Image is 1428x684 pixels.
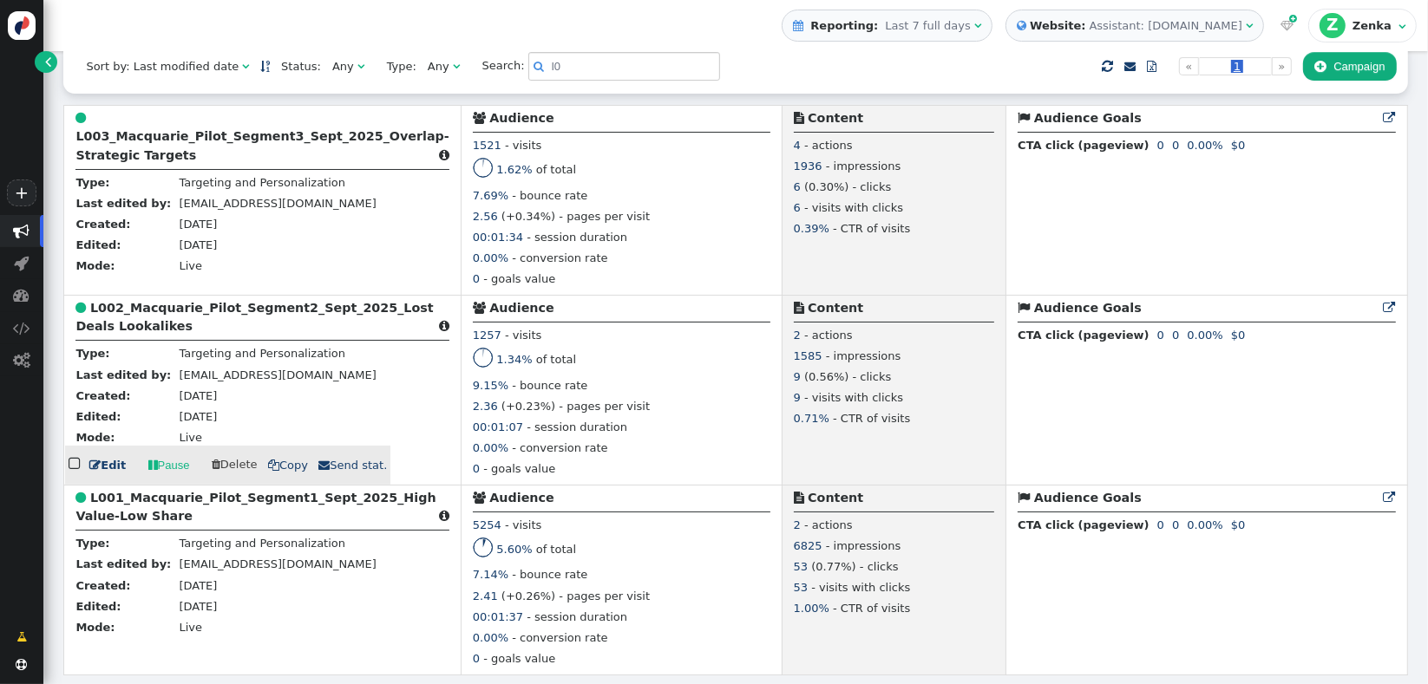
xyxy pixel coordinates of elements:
b: CTA click (pageview) [1018,518,1149,531]
span: 5.60% [496,543,532,556]
span: $0 [1231,139,1246,152]
span: [EMAIL_ADDRESS][DOMAIN_NAME] [179,557,376,570]
span: 0 [1157,139,1164,152]
span: 9.15% [473,379,508,392]
div: Any [428,58,449,75]
span:  [439,149,449,161]
span: [DATE] [179,579,217,592]
span: 2.56 [473,210,498,223]
a: Edit [89,457,126,474]
b: L003_Macquarie_Pilot_Segment3_Sept_2025_Overlap-Strategic Targets [75,129,449,161]
span: 0 [1157,518,1164,531]
span: Targeting and Personalization [179,537,345,550]
span: (0.56%) [804,370,848,383]
span:  [1399,21,1405,32]
a: Pause [137,451,201,480]
a:  [35,51,56,73]
span: - session duration [527,610,627,623]
span:  [15,255,29,271]
span: - bounce rate [512,379,587,392]
span: - clicks [860,560,899,573]
span:  [1384,112,1396,124]
span: 0.71% [794,412,829,425]
b: Edited: [75,600,121,613]
a: Delete [212,458,261,471]
span: 2.36 [473,400,498,413]
b: Audience [489,111,554,125]
span: Delete [212,458,258,471]
div: Sort by: Last modified date [86,58,239,75]
span: (+0.23%) [501,400,555,413]
span:  [75,302,86,314]
span: 53 [794,560,809,573]
b: Last edited by: [75,368,171,381]
span: 1.34% [496,353,532,366]
span: 1521 [473,139,501,152]
span: - visits [505,518,541,531]
a:  [1124,60,1136,73]
span: [DATE] [179,218,217,231]
b: Type: [75,537,109,550]
span:  [1018,112,1030,124]
span:  [794,302,804,314]
span:  [212,459,220,470]
span:  [14,287,30,303]
span:  [473,492,486,504]
span: 6825 [794,539,822,552]
span: 0 [1172,329,1179,342]
span: $0 [1231,518,1246,531]
span: - goals value [483,272,555,285]
a:  [260,60,270,73]
button: Campaign [1303,52,1397,81]
b: Audience [489,491,554,505]
b: L001_Macquarie_Pilot_Segment1_Sept_2025_High Value-Low Share [75,491,436,523]
span: 1257 [473,329,501,342]
span: - session duration [527,231,627,244]
span: 7.69% [473,189,508,202]
b: Audience Goals [1034,491,1142,505]
span: (0.77%) [811,560,855,573]
span:  [1289,12,1297,26]
span: 2 [794,329,801,342]
span: 9 [794,391,801,404]
span:  [793,20,803,31]
span: Targeting and Personalization [179,347,345,360]
b: Created: [75,218,130,231]
span: - goals value [483,462,555,475]
span:  [439,510,449,522]
span: of total [536,353,576,366]
span: - pages per visit [559,400,650,413]
span:  [794,492,804,504]
span:  [1384,492,1396,504]
span:  [473,112,486,124]
span:  [473,302,486,314]
span: - goals value [483,652,555,665]
span: - visits [505,139,541,152]
span: - actions [804,139,853,152]
span: - impressions [826,160,901,173]
span:  [242,61,249,72]
span:  [357,61,364,72]
b: Content [808,491,863,505]
span: 0 [1172,518,1179,531]
b: Content [808,111,863,125]
span: - visits with clicks [804,391,903,404]
span: 1936 [794,160,822,173]
span: 6 [794,180,801,193]
span: - visits with clicks [811,581,910,594]
div: Assistant: [DOMAIN_NAME] [1090,17,1242,35]
span:  [16,629,27,646]
span:  [1147,61,1156,72]
b: Audience Goals [1034,301,1142,315]
span: $0 [1231,329,1246,342]
span: [DATE] [179,410,217,423]
span: 00:01:37 [473,610,523,623]
span: - clicks [853,370,892,383]
b: CTA click (pageview) [1018,329,1149,342]
img: logo-icon.svg [8,11,36,40]
span:  [1018,302,1030,314]
span: 00:01:07 [473,420,523,433]
span: - impressions [826,539,901,552]
span: [DATE] [179,600,217,613]
b: Edited: [75,410,121,423]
